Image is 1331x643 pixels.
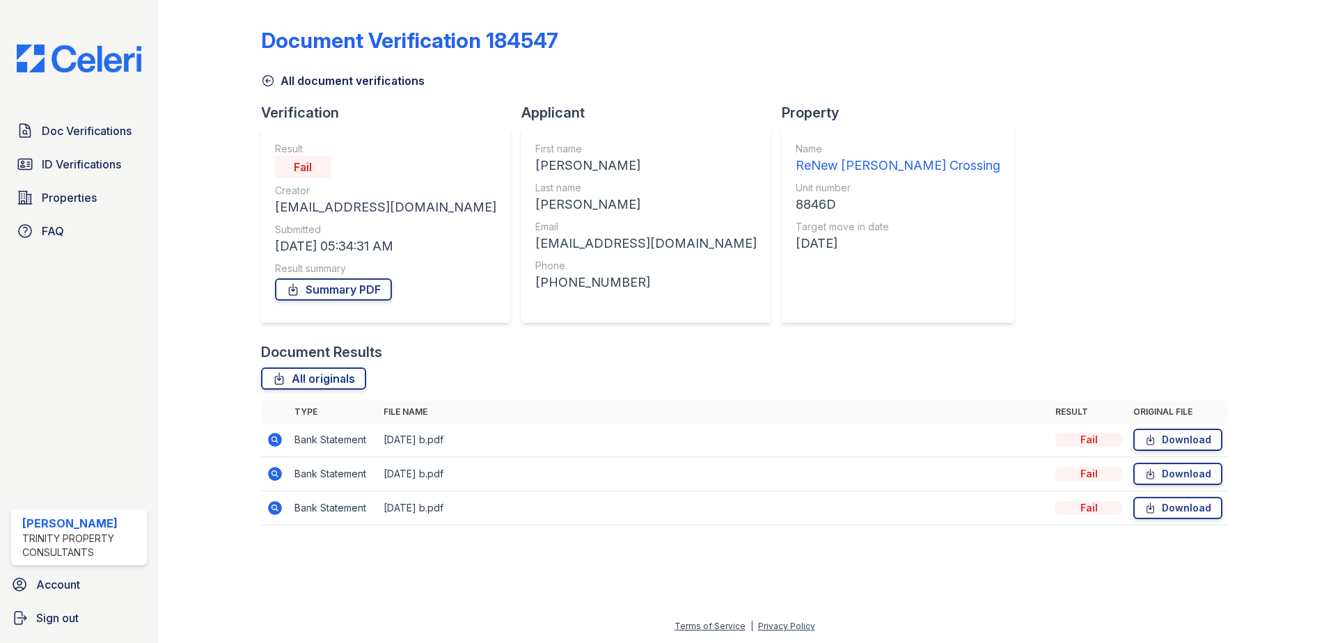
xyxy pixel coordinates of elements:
a: Download [1133,463,1222,485]
div: Email [535,220,757,234]
a: FAQ [11,217,147,245]
th: File name [378,401,1050,423]
iframe: chat widget [1273,587,1317,629]
div: ReNew [PERSON_NAME] Crossing [796,156,1000,175]
div: Result summary [275,262,496,276]
div: 8846D [796,195,1000,214]
div: Fail [275,156,331,178]
span: FAQ [42,223,64,239]
a: Download [1133,497,1222,519]
div: Last name [535,181,757,195]
div: Unit number [796,181,1000,195]
div: Submitted [275,223,496,237]
div: Fail [1055,467,1122,481]
div: [PERSON_NAME] [22,515,141,532]
div: [PERSON_NAME] [535,195,757,214]
div: [PERSON_NAME] [535,156,757,175]
div: Target move in date [796,220,1000,234]
td: [DATE] b.pdf [378,423,1050,457]
div: [DATE] 05:34:31 AM [275,237,496,256]
a: Properties [11,184,147,212]
span: Properties [42,189,97,206]
a: All document verifications [261,72,425,89]
td: [DATE] b.pdf [378,457,1050,491]
div: Name [796,142,1000,156]
a: Download [1133,429,1222,451]
th: Type [289,401,378,423]
div: | [750,621,753,631]
a: Name ReNew [PERSON_NAME] Crossing [796,142,1000,175]
div: Property [782,103,1025,122]
span: Doc Verifications [42,122,132,139]
td: Bank Statement [289,423,378,457]
span: Sign out [36,610,79,626]
a: Terms of Service [675,621,746,631]
td: [DATE] b.pdf [378,491,1050,525]
span: ID Verifications [42,156,121,173]
a: Doc Verifications [11,117,147,145]
div: Fail [1055,433,1122,447]
div: [EMAIL_ADDRESS][DOMAIN_NAME] [275,198,496,217]
th: Original file [1128,401,1228,423]
a: Privacy Policy [758,621,815,631]
img: CE_Logo_Blue-a8612792a0a2168367f1c8372b55b34899dd931a85d93a1a3d3e32e68fde9ad4.png [6,45,152,72]
div: Applicant [521,103,782,122]
span: Account [36,576,80,593]
a: All originals [261,367,366,390]
a: Sign out [6,604,152,632]
div: [EMAIL_ADDRESS][DOMAIN_NAME] [535,234,757,253]
a: ID Verifications [11,150,147,178]
th: Result [1050,401,1128,423]
div: [PHONE_NUMBER] [535,273,757,292]
a: Summary PDF [275,278,392,301]
a: Account [6,571,152,598]
div: Result [275,142,496,156]
td: Bank Statement [289,491,378,525]
div: Verification [261,103,521,122]
div: Document Results [261,342,382,362]
div: Phone [535,259,757,273]
td: Bank Statement [289,457,378,491]
div: Document Verification 184547 [261,28,558,53]
div: First name [535,142,757,156]
div: Fail [1055,501,1122,515]
div: Creator [275,184,496,198]
div: [DATE] [796,234,1000,253]
div: Trinity Property Consultants [22,532,141,559]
